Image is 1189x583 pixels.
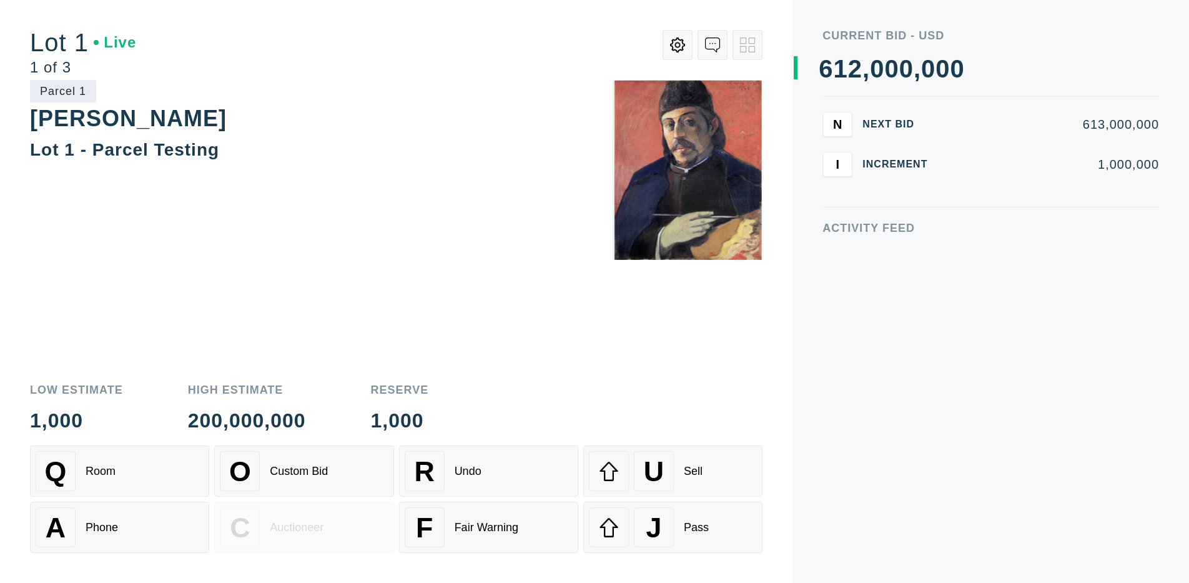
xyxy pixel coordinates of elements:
div: Increment [862,159,937,169]
div: High Estimate [188,384,306,396]
div: 6 [819,56,833,81]
div: Next Bid [862,119,937,129]
div: Live [94,35,136,50]
div: Reserve [371,384,429,396]
div: 1,000 [30,411,123,431]
button: RUndo [399,446,578,497]
button: USell [583,446,762,497]
span: A [46,512,66,544]
div: 200,000,000 [188,411,306,431]
div: , [914,56,921,306]
div: Room [86,465,116,478]
button: OCustom Bid [214,446,393,497]
div: Activity Feed [822,222,1159,234]
div: 2 [848,56,862,81]
span: F [416,512,433,544]
button: JPass [583,502,762,553]
div: Parcel 1 [30,80,96,102]
div: Fair Warning [455,521,518,534]
div: 0 [950,56,965,81]
div: Sell [684,465,703,478]
div: Auctioneer [270,521,323,534]
div: 613,000,000 [947,118,1159,131]
div: Pass [684,521,709,534]
div: [PERSON_NAME] [30,106,227,131]
div: 1,000 [371,411,429,431]
span: R [414,456,434,487]
div: 1,000,000 [947,158,1159,171]
div: Lot 1 [30,30,136,55]
div: Low Estimate [30,384,123,396]
div: Lot 1 - Parcel Testing [30,140,219,159]
div: Current Bid - USD [822,30,1159,41]
div: Custom Bid [270,465,328,478]
div: 0 [899,56,914,81]
button: QRoom [30,446,209,497]
div: 0 [935,56,950,81]
button: APhone [30,502,209,553]
div: 1 [834,56,848,81]
button: FFair Warning [399,502,578,553]
span: U [644,456,664,487]
span: O [229,456,251,487]
div: , [862,56,870,306]
span: N [833,117,842,131]
div: Undo [455,465,481,478]
div: 0 [870,56,884,81]
button: I [822,152,852,177]
span: Q [45,456,67,487]
div: 0 [921,56,935,81]
span: J [646,512,661,544]
span: C [230,512,250,544]
div: 1 of 3 [30,60,136,75]
div: Phone [86,521,118,534]
span: I [836,157,840,171]
button: N [822,112,852,137]
div: 0 [884,56,899,81]
button: CAuctioneer [214,502,393,553]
